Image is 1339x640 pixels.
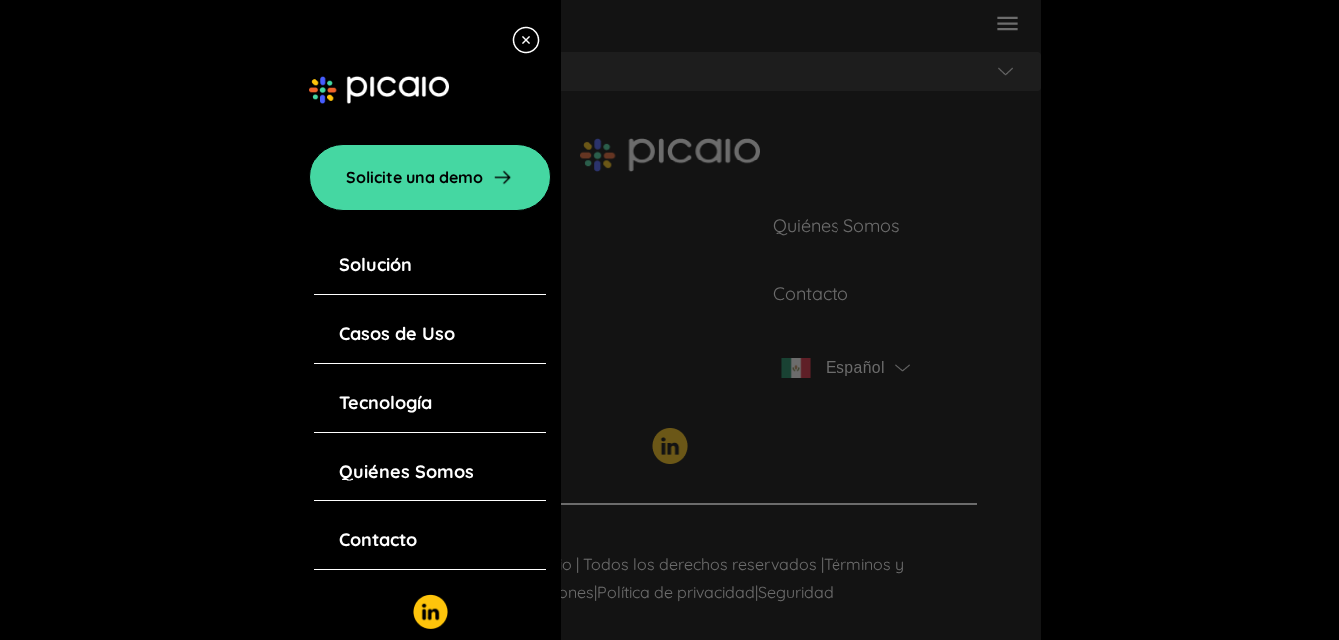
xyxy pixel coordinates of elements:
a: Contacto [339,526,417,554]
a: Solución [339,251,412,279]
img: linkedin-logo [413,594,448,629]
a: Quiénes Somos [339,458,474,485]
a: Tecnología [339,389,432,417]
img: arrow-right [491,165,514,189]
img: image [309,76,449,104]
img: menu-close-icon [511,25,541,55]
a: Solicite una demo [309,144,551,211]
a: Casos de Uso [339,320,455,348]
